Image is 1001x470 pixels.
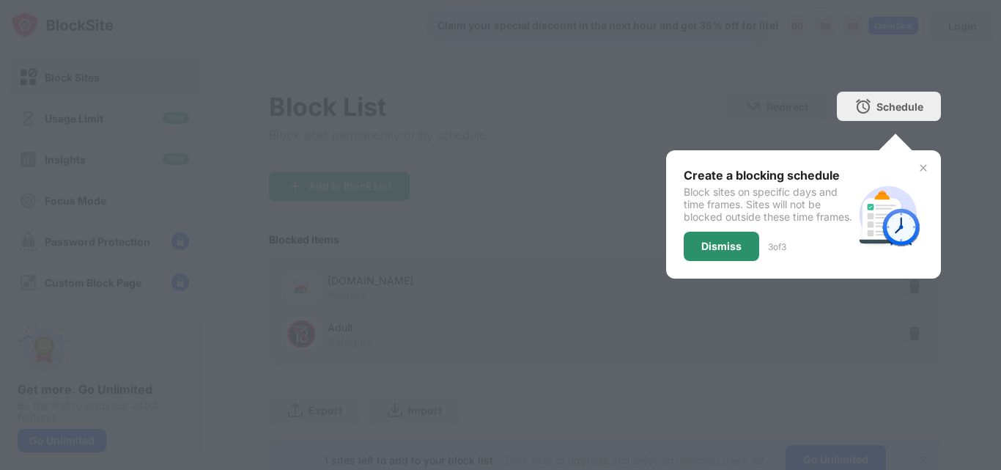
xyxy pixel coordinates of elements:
img: x-button.svg [917,162,929,174]
div: Dismiss [701,240,742,252]
div: Create a blocking schedule [684,168,853,183]
div: 3 of 3 [768,241,786,252]
div: Block sites on specific days and time frames. Sites will not be blocked outside these time frames. [684,186,853,223]
div: Schedule [876,100,923,113]
img: schedule.svg [853,180,923,250]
